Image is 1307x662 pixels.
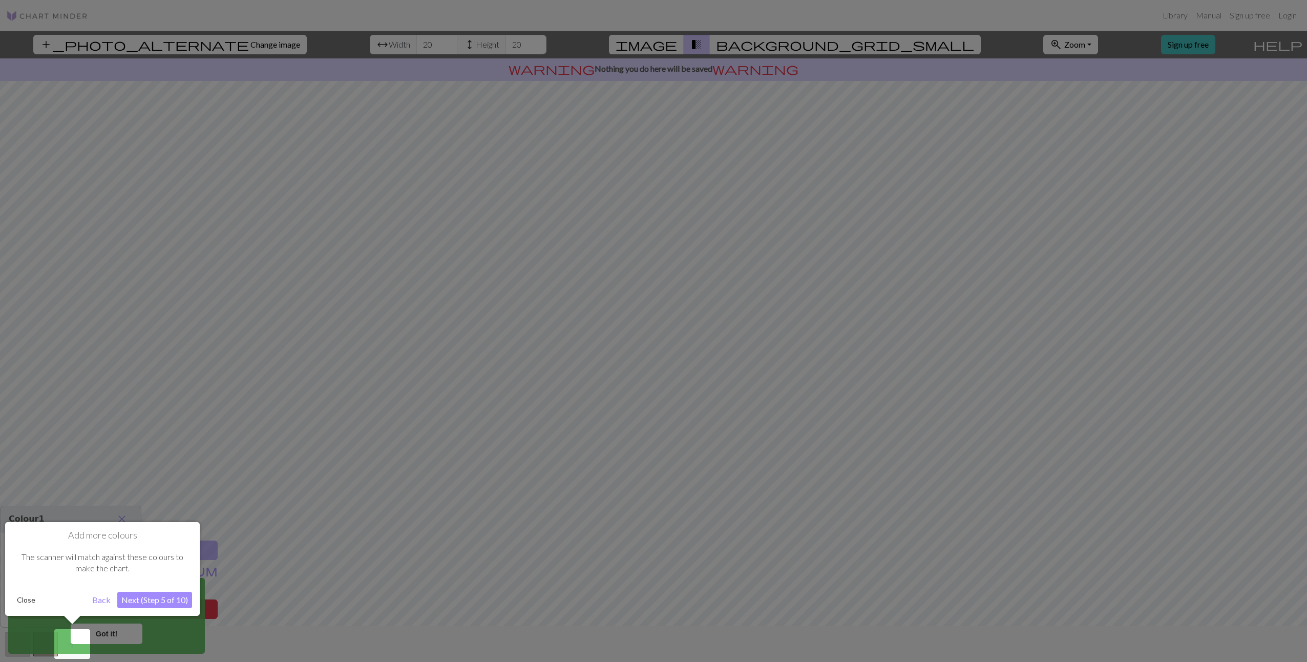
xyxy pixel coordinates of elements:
h1: Add more colours [13,530,192,541]
button: Back [88,592,115,608]
button: Close [13,592,39,608]
button: Next (Step 5 of 10) [117,592,192,608]
div: Add more colours [5,522,200,616]
div: The scanner will match against these colours to make the chart. [13,541,192,585]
